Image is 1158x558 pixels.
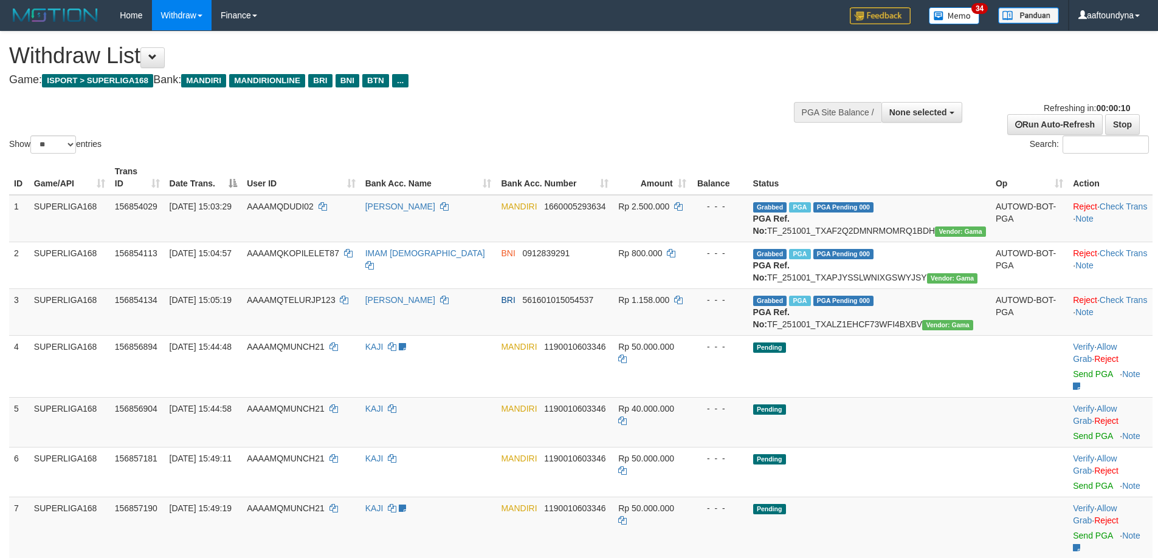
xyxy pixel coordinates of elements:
[501,454,537,463] span: MANDIRI
[813,249,874,259] span: PGA Pending
[170,503,232,513] span: [DATE] 15:49:19
[618,202,669,211] span: Rp 2.500.000
[544,404,605,413] span: Copy 1190010603346 to clipboard
[544,454,605,463] span: Copy 1190010603346 to clipboard
[753,260,790,282] b: PGA Ref. No:
[247,248,339,258] span: AAAAMQKOPILELET87
[1068,195,1153,242] td: · ·
[929,7,980,24] img: Button%20Memo.svg
[753,202,787,213] span: Grabbed
[9,288,29,335] td: 3
[1122,369,1140,379] a: Note
[247,295,336,305] span: AAAAMQTELURJP123
[29,447,110,497] td: SUPERLIGA168
[247,342,325,352] span: AAAAMQMUNCH21
[1122,431,1140,441] a: Note
[9,335,29,397] td: 4
[544,503,605,513] span: Copy 1190010603346 to clipboard
[365,503,384,513] a: KAJI
[1073,202,1097,211] a: Reject
[522,295,593,305] span: Copy 561601015054537 to clipboard
[9,195,29,242] td: 1
[696,247,743,259] div: - - -
[9,160,29,195] th: ID
[181,74,226,87] span: MANDIRI
[362,74,389,87] span: BTN
[753,307,790,329] b: PGA Ref. No:
[1094,354,1118,364] a: Reject
[522,248,570,258] span: Copy 0912839291 to clipboard
[247,404,325,413] span: AAAAMQMUNCH21
[1073,503,1094,513] a: Verify
[696,502,743,514] div: - - -
[1073,503,1117,525] a: Allow Grab
[336,74,359,87] span: BNI
[794,102,881,123] div: PGA Site Balance /
[115,454,157,463] span: 156857181
[991,160,1068,195] th: Op: activate to sort column ascending
[170,248,232,258] span: [DATE] 15:04:57
[1094,515,1118,525] a: Reject
[1073,404,1094,413] a: Verify
[613,160,691,195] th: Amount: activate to sort column ascending
[1063,135,1149,154] input: Search:
[9,6,102,24] img: MOTION_logo.png
[748,242,991,288] td: TF_251001_TXAPJYSSLWNIXGSWYJSY
[696,341,743,353] div: - - -
[365,342,384,352] a: KAJI
[753,342,786,353] span: Pending
[29,195,110,242] td: SUPERLIGA168
[1075,307,1094,317] a: Note
[115,248,157,258] span: 156854113
[392,74,408,87] span: ...
[618,295,669,305] span: Rp 1.158.000
[1073,404,1117,426] a: Allow Grab
[170,295,232,305] span: [DATE] 15:05:19
[115,342,157,352] span: 156856894
[501,404,537,413] span: MANDIRI
[1030,135,1149,154] label: Search:
[753,214,790,236] b: PGA Ref. No:
[618,342,674,352] span: Rp 50.000.000
[991,288,1068,335] td: AUTOWD-BOT-PGA
[1073,369,1112,379] a: Send PGA
[696,403,743,415] div: - - -
[1073,503,1117,525] span: ·
[1105,114,1140,135] a: Stop
[1122,481,1140,491] a: Note
[927,273,978,284] span: Vendor URL: https://trx31.1velocity.biz
[618,503,674,513] span: Rp 50.000.000
[115,295,157,305] span: 156854134
[991,242,1068,288] td: AUTOWD-BOT-PGA
[1096,103,1130,113] strong: 00:00:10
[789,249,810,259] span: Marked by aafchhiseyha
[29,288,110,335] td: SUPERLIGA168
[365,248,485,258] a: IMAM [DEMOGRAPHIC_DATA]
[1073,531,1112,540] a: Send PGA
[1073,454,1117,475] span: ·
[1100,202,1148,211] a: Check Trans
[544,202,605,211] span: Copy 1660005293634 to clipboard
[29,397,110,447] td: SUPERLIGA168
[115,503,157,513] span: 156857190
[1073,342,1117,364] span: ·
[1073,404,1117,426] span: ·
[170,404,232,413] span: [DATE] 15:44:58
[991,195,1068,242] td: AUTOWD-BOT-PGA
[1094,466,1118,475] a: Reject
[365,295,435,305] a: [PERSON_NAME]
[1073,342,1094,352] a: Verify
[165,160,243,195] th: Date Trans.: activate to sort column descending
[813,296,874,306] span: PGA Pending
[9,447,29,497] td: 6
[1068,288,1153,335] td: · ·
[29,335,110,397] td: SUPERLIGA168
[1073,481,1112,491] a: Send PGA
[247,454,325,463] span: AAAAMQMUNCH21
[1073,454,1117,475] a: Allow Grab
[9,397,29,447] td: 5
[501,295,515,305] span: BRI
[753,249,787,259] span: Grabbed
[30,135,76,154] select: Showentries
[29,160,110,195] th: Game/API: activate to sort column ascending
